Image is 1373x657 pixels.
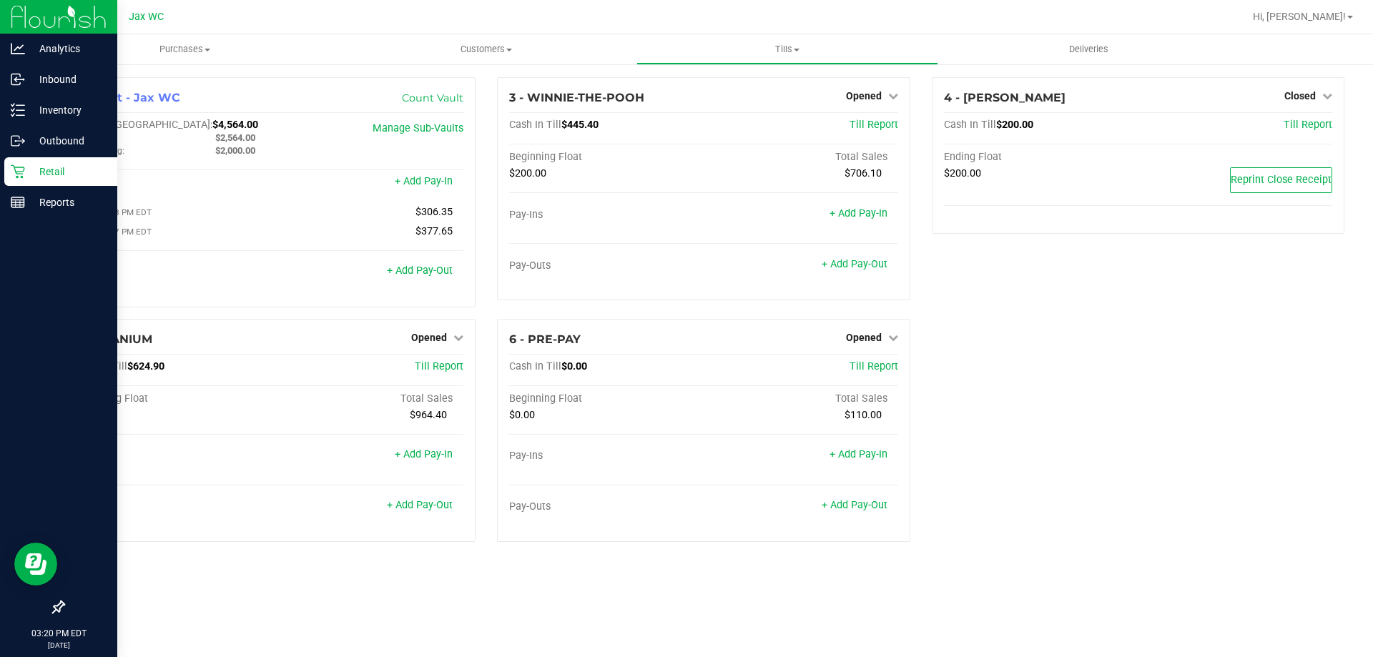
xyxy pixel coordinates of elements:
p: [DATE] [6,640,111,651]
inline-svg: Inbound [11,72,25,87]
span: 1 - Vault - Jax WC [75,91,180,104]
span: $200.00 [996,119,1033,131]
span: Cash In Till [509,360,561,372]
button: Reprint Close Receipt [1230,167,1332,193]
a: + Add Pay-In [395,175,453,187]
span: $706.10 [845,167,882,179]
span: Cash In Till [944,119,996,131]
p: 03:20 PM EDT [6,627,111,640]
inline-svg: Reports [11,195,25,209]
span: $2,564.00 [215,132,255,143]
span: $4,564.00 [212,119,258,131]
a: Count Vault [402,92,463,104]
a: Till Report [850,119,898,131]
span: Cash In Till [509,119,561,131]
span: $2,000.00 [215,145,255,156]
a: Till Report [415,360,463,372]
a: + Add Pay-Out [822,499,887,511]
span: $0.00 [509,409,535,421]
a: Till Report [1284,119,1332,131]
div: Pay-Ins [509,450,704,463]
span: 3 - WINNIE-THE-POOH [509,91,644,104]
div: Pay-Outs [509,500,704,513]
a: + Add Pay-In [830,448,887,460]
a: Deliveries [938,34,1239,64]
div: Total Sales [704,151,898,164]
a: + Add Pay-Out [387,265,453,277]
span: $0.00 [561,360,587,372]
p: Inventory [25,102,111,119]
span: Opened [411,332,447,343]
span: Purchases [34,43,335,56]
div: Beginning Float [509,392,704,405]
p: Inbound [25,71,111,88]
span: Customers [336,43,636,56]
inline-svg: Retail [11,164,25,179]
div: Pay-Ins [75,177,270,189]
a: Purchases [34,34,335,64]
a: Till Report [850,360,898,372]
a: Tills [636,34,938,64]
a: Customers [335,34,636,64]
span: $624.90 [127,360,164,372]
div: Beginning Float [509,151,704,164]
p: Analytics [25,40,111,57]
p: Retail [25,163,111,180]
a: + Add Pay-Out [387,499,453,511]
div: Pay-Ins [509,209,704,222]
div: Pay-Outs [75,500,270,513]
a: + Add Pay-In [395,448,453,460]
span: 4 - [PERSON_NAME] [944,91,1066,104]
span: $200.00 [509,167,546,179]
p: Reports [25,194,111,211]
span: Reprint Close Receipt [1231,174,1332,186]
div: Total Sales [704,392,898,405]
span: $445.40 [561,119,599,131]
span: $964.40 [410,409,447,421]
iframe: Resource center [14,543,57,586]
span: Closed [1284,90,1316,102]
span: Cash In [GEOGRAPHIC_DATA]: [75,119,212,131]
span: $200.00 [944,167,981,179]
a: + Add Pay-In [830,207,887,219]
div: Total Sales [270,392,464,405]
span: Opened [846,90,882,102]
span: Jax WC [129,11,164,23]
span: Deliveries [1050,43,1128,56]
inline-svg: Inventory [11,103,25,117]
span: Opened [846,332,882,343]
div: Pay-Outs [509,260,704,272]
div: Ending Float [944,151,1138,164]
div: Pay-Ins [75,450,270,463]
span: $306.35 [415,206,453,218]
inline-svg: Analytics [11,41,25,56]
a: Manage Sub-Vaults [373,122,463,134]
div: Beginning Float [75,392,270,405]
span: Tills [637,43,937,56]
a: + Add Pay-Out [822,258,887,270]
span: 6 - PRE-PAY [509,332,581,346]
span: $377.65 [415,225,453,237]
div: Pay-Outs [75,266,270,279]
span: Hi, [PERSON_NAME]! [1253,11,1346,22]
inline-svg: Outbound [11,134,25,148]
span: $110.00 [845,409,882,421]
p: Outbound [25,132,111,149]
